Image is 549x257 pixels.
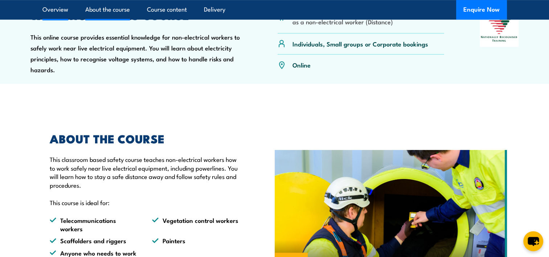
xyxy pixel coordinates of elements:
[480,10,519,47] img: Nationally Recognised Training logo.
[523,231,543,251] button: chat-button
[152,236,241,245] li: Painters
[292,61,311,69] p: Online
[50,198,241,207] p: This course is ideal for:
[50,216,139,233] li: Telecommunications workers
[50,133,241,143] h2: ABOUT THE COURSE
[292,9,444,26] li: Work safely in the vicinity of live electrical apparatus as a non-electrical worker (Distance)
[50,236,139,245] li: Scaffolders and riggers
[30,10,242,20] h2: WHY CHOOSE THIS COURSE
[50,155,241,189] p: This classroom based safety course teaches non-electrical workers how to work safely near live el...
[30,10,242,76] div: This online course provides essential knowledge for non-electrical workers to safely work near li...
[152,216,241,233] li: Vegetation control workers
[292,40,428,48] p: Individuals, Small groups or Corporate bookings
